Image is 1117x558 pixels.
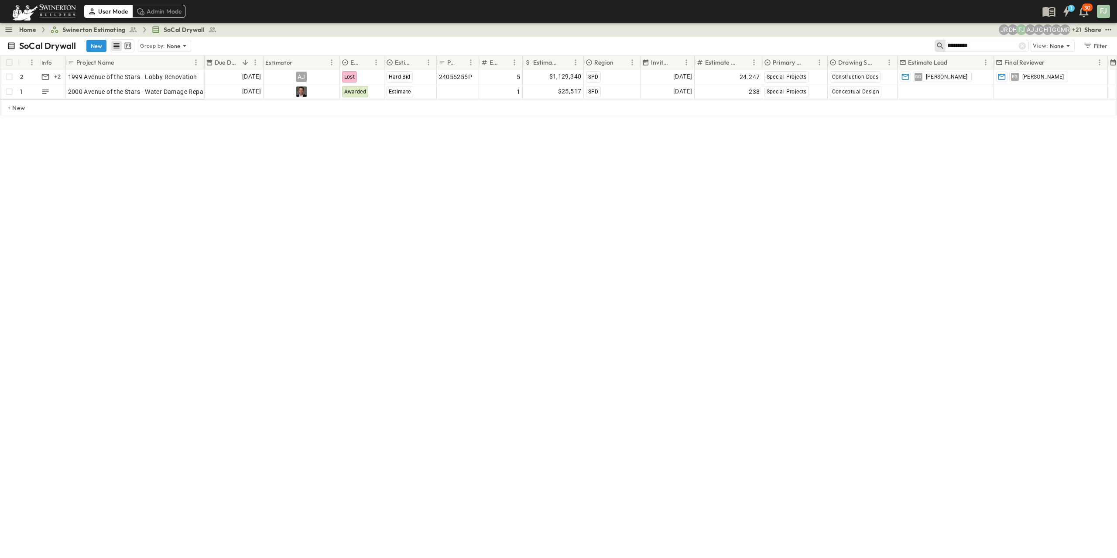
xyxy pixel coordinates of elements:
[50,25,137,34] a: Swinerton Estimating
[361,58,371,67] button: Sort
[191,57,201,68] button: Menu
[1097,5,1110,18] div: FJ
[1084,4,1090,11] p: 30
[250,57,260,68] button: Menu
[439,72,473,81] span: 24056255P
[594,58,613,67] p: Region
[76,58,114,67] p: Project Name
[242,86,261,96] span: [DATE]
[242,72,261,82] span: [DATE]
[980,57,991,68] button: Menu
[1025,24,1035,35] div: Anthony Jimenez (anthony.jimenez@swinerton.com)
[389,89,411,95] span: Estimate
[588,89,599,95] span: SPD
[627,57,637,68] button: Menu
[371,57,381,68] button: Menu
[296,86,307,97] img: Profile Picture
[1034,24,1044,35] div: Jorge Garcia (jorgarcia@swinerton.com)
[1007,24,1018,35] div: Daryll Hayward (daryll.hayward@swinerton.com)
[1033,41,1048,51] p: View:
[651,58,670,67] p: Invite Date
[414,58,423,67] button: Sort
[1050,41,1064,50] p: None
[1016,24,1027,35] div: Francisco J. Sanchez (frsanchez@swinerton.com)
[111,41,122,51] button: row view
[395,58,412,67] p: Estimate Type
[1083,41,1108,51] div: Filter
[517,87,520,96] span: 1
[814,57,825,68] button: Menu
[215,58,239,67] p: Due Date
[739,58,749,67] button: Sort
[533,58,559,67] p: Estimate Amount
[549,72,582,82] span: $1,129,340
[1096,4,1111,19] button: FJ
[423,57,434,68] button: Menu
[264,55,340,69] div: Estimator
[132,5,186,18] div: Admin Mode
[84,5,132,18] div: User Mode
[838,58,873,67] p: Drawing Status
[832,89,880,95] span: Conceptual Design
[749,87,760,96] span: 238
[1046,58,1056,67] button: Sort
[1060,24,1070,35] div: Meghana Raj (meghana.raj@swinerton.com)
[517,72,520,81] span: 5
[240,58,250,67] button: Sort
[767,89,807,95] span: Special Projects
[40,55,66,69] div: Info
[265,50,293,75] div: Estimator
[874,58,884,67] button: Sort
[615,58,625,67] button: Sort
[151,25,217,34] a: SoCal Drywall
[558,86,582,96] span: $25,517
[1042,24,1053,35] div: Haaris Tahmas (haaris.tahmas@swinerton.com)
[509,57,520,68] button: Menu
[740,72,760,81] span: 24.247
[21,58,31,67] button: Sort
[832,74,879,80] span: Construction Docs
[20,72,24,81] p: 2
[500,58,509,67] button: Sort
[588,74,599,80] span: SPD
[116,58,125,67] button: Sort
[19,25,36,34] a: Home
[19,25,222,34] nav: breadcrumbs
[1004,58,1045,67] p: Final Reviewer
[350,58,360,67] p: Estimate Status
[1080,40,1110,52] button: Filter
[86,40,106,52] button: New
[344,74,355,80] span: Lost
[68,87,207,96] span: 2000 Avenue of the Stars - Water Damage Repair
[561,58,570,67] button: Sort
[705,58,737,67] p: Estimate Number
[805,58,814,67] button: Sort
[10,2,78,21] img: 6c363589ada0b36f064d841b69d3a419a338230e66bb0a533688fa5cc3e9e735.png
[773,58,803,67] p: Primary Market
[68,72,197,81] span: 1999 Avenue of the Stars - Lobby Renovation
[140,41,165,50] p: Group by:
[122,41,133,51] button: kanban view
[296,72,307,82] div: AJ
[27,57,37,68] button: Menu
[344,89,367,95] span: Awarded
[1072,25,1081,34] p: + 21
[672,58,681,67] button: Sort
[749,57,759,68] button: Menu
[62,25,125,34] span: Swinerton Estimating
[673,86,692,96] span: [DATE]
[19,40,76,52] p: SoCal Drywall
[999,24,1009,35] div: Joshua Russell (joshua.russell@swinerton.com)
[167,41,181,50] p: None
[456,58,466,67] button: Sort
[110,39,134,52] div: table view
[1094,57,1105,68] button: Menu
[926,73,968,80] span: [PERSON_NAME]
[1058,3,1075,19] button: 1
[447,58,454,67] p: P-Code
[18,55,40,69] div: #
[466,57,476,68] button: Menu
[570,57,581,68] button: Menu
[949,58,959,67] button: Sort
[7,103,13,112] p: + New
